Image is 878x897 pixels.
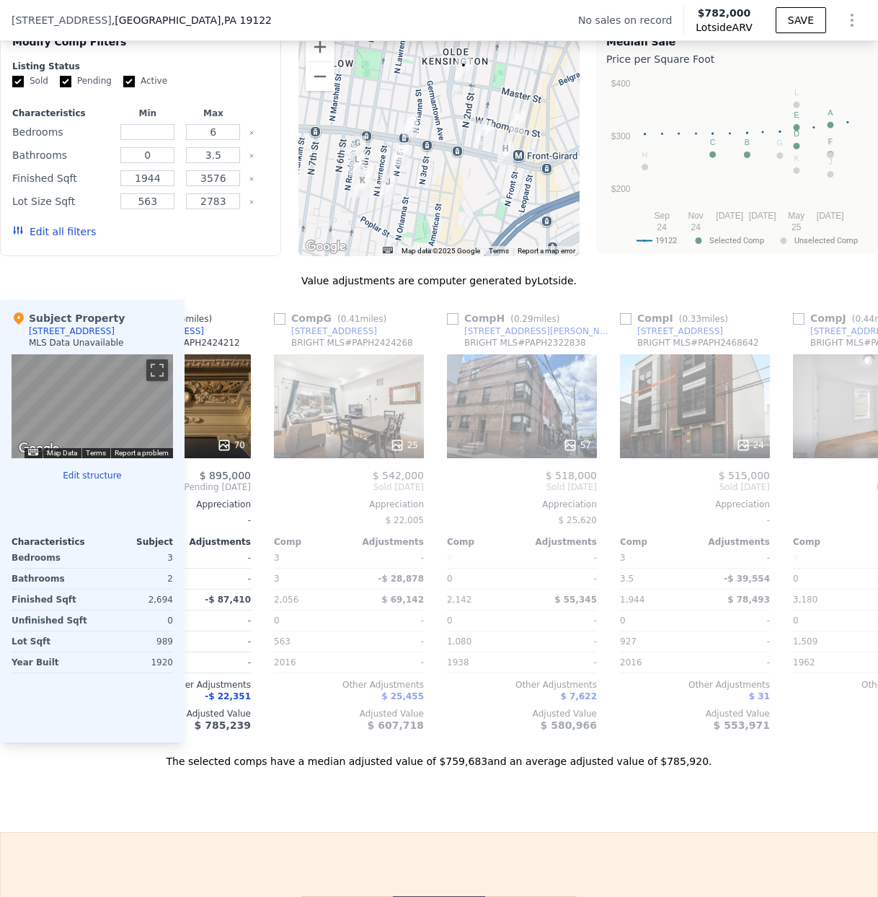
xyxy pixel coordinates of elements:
div: Year Built [12,652,89,673]
span: 563 [274,636,291,647]
a: Terms [86,449,106,457]
text: [DATE] [716,211,743,221]
span: [STREET_ADDRESS] [12,13,112,27]
button: Keyboard shortcuts [383,247,393,253]
div: - [525,569,597,589]
span: 927 [620,636,637,647]
div: Bathrooms [12,569,89,589]
input: Pending [60,76,71,87]
text: L [794,88,799,97]
text: B [745,138,750,146]
span: 0.41 [341,314,360,324]
span: , [GEOGRAPHIC_DATA] [112,13,272,27]
span: $ 55,345 [554,595,597,605]
button: Clear [249,176,254,182]
div: 2,694 [95,590,173,610]
div: Subject [92,536,173,548]
text: G [777,139,784,147]
div: Appreciation [620,499,770,510]
div: 1131 N 4TH STREET [393,142,409,167]
span: 2,142 [447,595,471,605]
div: Appreciation [274,499,424,510]
text: May [788,211,804,221]
div: - [179,652,251,673]
div: [STREET_ADDRESS] [637,325,723,337]
div: 0 [793,548,865,568]
span: 0 [793,616,799,626]
div: 3.5 [620,569,692,589]
div: Appreciation [447,499,597,510]
div: Lot Size Sqft [12,191,112,211]
input: Active [123,76,135,87]
a: Report a map error [518,247,575,255]
span: 0.29 [514,314,533,324]
a: [STREET_ADDRESS] [274,325,377,337]
text: $300 [611,131,631,141]
span: -$ 28,878 [378,574,424,584]
span: 3 [620,553,626,563]
span: $ 542,000 [373,470,424,481]
div: - [698,611,770,631]
div: 1938 [447,652,519,673]
div: BRIGHT MLS # PAPH2322838 [464,337,586,349]
button: Clear [249,199,254,205]
div: Other Adjustments [447,679,597,691]
div: BRIGHT MLS # PAPH2424268 [291,337,413,349]
div: 0 [447,569,519,589]
span: Lotside ARV [696,20,752,35]
div: Comp [620,536,695,548]
div: 106 W Thompson St [510,110,526,134]
div: Comp [274,536,349,548]
span: $ 895,000 [200,470,251,481]
span: -$ 87,410 [205,595,251,605]
text: 24 [657,222,668,232]
span: 2,056 [274,595,298,605]
text: 24 [691,222,701,232]
div: - [525,652,597,673]
div: 1920 [95,652,173,673]
div: Adjusted Value [274,708,424,719]
a: Terms [489,247,509,255]
a: Open this area in Google Maps (opens a new window) [302,237,350,256]
div: Comp H [447,311,565,325]
div: Characteristics [12,108,112,119]
div: - [179,611,251,631]
span: 0 [447,616,453,626]
div: - [698,548,770,568]
span: $ 785,239 [195,719,251,731]
button: Clear [249,130,254,136]
div: 953 N 5th St [358,165,373,189]
span: Map data ©2025 Google [402,247,480,255]
div: Map [12,354,173,458]
div: Adjustments [695,536,770,548]
div: Median Sale [606,35,869,49]
span: 0.44 [855,314,874,324]
button: Clear [249,153,254,159]
label: Active [123,75,167,87]
div: Comp I [620,311,734,325]
text: Nov [688,211,704,221]
text: Selected Comp [709,236,764,245]
span: $ 22,005 [386,515,424,525]
button: Zoom out [306,62,334,91]
input: Sold [12,76,24,87]
div: 1014 N 4th St [380,175,396,199]
text: J [828,157,833,166]
span: $ 31 [749,691,770,701]
div: Listing Status [12,61,269,72]
text: C [710,138,716,146]
span: ( miles) [332,314,392,324]
span: $ 580,966 [541,719,597,731]
div: Adjusted Value [447,708,597,719]
div: Bathrooms [12,145,112,165]
div: Price per Square Foot [606,49,869,69]
div: A chart. [606,69,869,250]
text: Unselected Comp [794,236,858,245]
button: Edit structure [12,470,173,481]
div: Comp G [274,311,392,325]
div: 504 Cambridge St [350,136,365,160]
div: Bedrooms [12,122,112,142]
button: Zoom in [306,32,334,61]
div: 329 W GIRARD AVENUE [402,113,418,138]
div: - [525,611,597,631]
